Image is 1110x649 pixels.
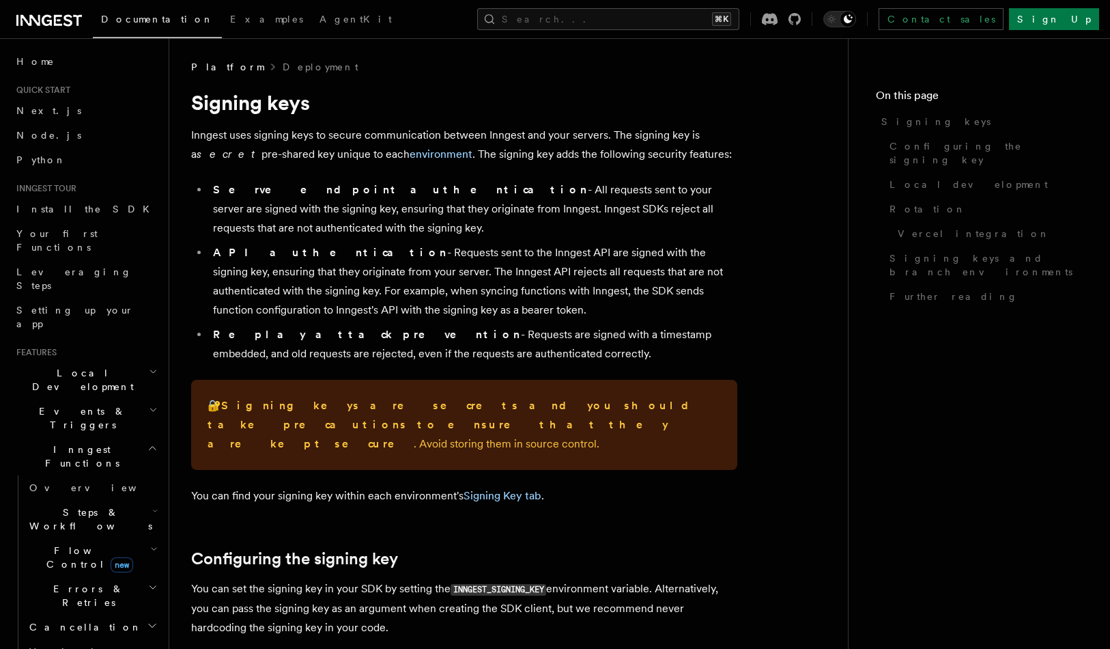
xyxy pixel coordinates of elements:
span: Your first Functions [16,228,98,253]
span: Cancellation [24,620,142,634]
p: Inngest uses signing keys to secure communication between Inngest and your servers. The signing k... [191,126,737,164]
a: Your first Functions [11,221,160,260]
a: Local development [884,172,1083,197]
span: Vercel integration [898,227,1050,240]
span: Rotation [890,202,966,216]
span: Setting up your app [16,305,134,329]
button: Events & Triggers [11,399,160,437]
a: environment [410,148,472,161]
span: Inngest Functions [11,443,147,470]
span: Documentation [101,14,214,25]
a: Overview [24,475,160,500]
a: Signing keys [876,109,1083,134]
a: Signing keys and branch environments [884,246,1083,284]
a: Configuring the signing key [884,134,1083,172]
a: Node.js [11,123,160,148]
span: Python [16,154,66,165]
span: Next.js [16,105,81,116]
button: Search...⌘K [477,8,739,30]
button: Flow Controlnew [24,538,160,577]
button: Local Development [11,361,160,399]
button: Cancellation [24,615,160,639]
a: Home [11,49,160,74]
span: Local Development [11,366,149,393]
a: Leveraging Steps [11,260,160,298]
a: Configuring the signing key [191,549,398,568]
li: - Requests are signed with a timestamp embedded, and old requests are rejected, even if the reque... [209,325,737,363]
em: secret [197,148,261,161]
li: - Requests sent to the Inngest API are signed with the signing key, ensuring that they originate ... [209,243,737,320]
a: Python [11,148,160,172]
a: Vercel integration [892,221,1083,246]
button: Inngest Functions [11,437,160,475]
a: Install the SDK [11,197,160,221]
span: Examples [230,14,303,25]
code: INNGEST_SIGNING_KEY [451,584,546,596]
span: Local development [890,178,1048,191]
button: Toggle dark mode [823,11,856,27]
span: AgentKit [319,14,392,25]
span: Signing keys [881,115,991,128]
span: Install the SDK [16,204,158,215]
span: Features [11,347,57,358]
button: Steps & Workflows [24,500,160,538]
strong: API authentication [213,246,447,259]
span: Events & Triggers [11,404,149,432]
span: Inngest tour [11,183,76,194]
a: Sign Up [1009,8,1099,30]
span: Platform [191,60,264,74]
p: You can find your signing key within each environment's . [191,486,737,506]
h1: Signing keys [191,90,737,115]
span: Quick start [11,85,70,96]
span: new [111,557,133,572]
a: Signing Key tab [464,489,541,502]
a: Deployment [283,60,358,74]
span: Flow Control [24,544,150,571]
span: Leveraging Steps [16,266,132,291]
kbd: ⌘K [712,12,731,26]
span: Further reading [890,290,1018,303]
span: Node.js [16,130,81,141]
span: Errors & Retries [24,582,148,609]
span: Steps & Workflows [24,506,152,533]
a: Next.js [11,98,160,123]
a: Contact sales [879,8,1004,30]
p: You can set the signing key in your SDK by setting the environment variable. Alternatively, you c... [191,579,737,637]
span: Overview [29,482,170,493]
strong: Signing keys are secrets and you should take precautions to ensure that they are kept secure [208,399,700,450]
h4: On this page [876,87,1083,109]
strong: Replay attack prevention [213,328,521,341]
span: Signing keys and branch environments [890,251,1083,279]
span: Configuring the signing key [890,139,1083,167]
p: 🔐 . Avoid storing them in source control. [208,396,721,454]
a: Documentation [93,4,222,38]
span: Home [16,55,55,68]
strong: Serve endpoint authentication [213,183,588,196]
a: Further reading [884,284,1083,309]
a: AgentKit [311,4,400,37]
a: Examples [222,4,311,37]
a: Rotation [884,197,1083,221]
button: Errors & Retries [24,577,160,615]
li: - All requests sent to your server are signed with the signing key, ensuring that they originate ... [209,180,737,238]
a: Setting up your app [11,298,160,336]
